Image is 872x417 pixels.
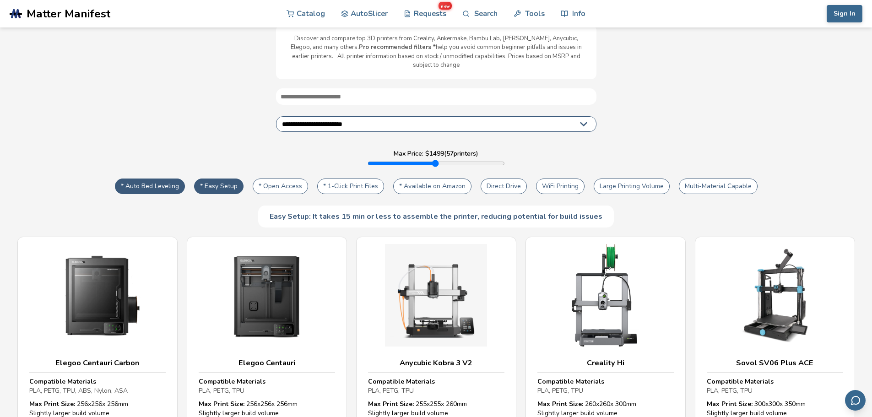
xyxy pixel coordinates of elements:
span: PLA, PETG, TPU [199,386,244,395]
button: * Easy Setup [194,179,244,194]
strong: Max Print Size: [707,400,753,408]
span: new [439,2,452,10]
button: Direct Drive [481,179,527,194]
label: Max Price: $ 1499 ( 57 printers) [394,150,478,157]
span: PLA, PETG, TPU [537,386,583,395]
span: PLA, PETG, TPU, ABS, Nylon, ASA [29,386,128,395]
h3: Sovol SV06 Plus ACE [707,358,843,368]
h3: Elegoo Centauri Carbon [29,358,166,368]
strong: Max Print Size: [199,400,244,408]
span: PLA, PETG, TPU [707,386,753,395]
button: Multi-Material Capable [679,179,758,194]
span: Matter Manifest [27,7,110,20]
h3: Creality Hi [537,358,674,368]
div: Easy Setup: It takes 15 min or less to assemble the printer, reducing potential for build issues [258,206,614,227]
strong: Compatible Materials [368,377,435,386]
strong: Max Print Size: [368,400,414,408]
button: WiFi Printing [536,179,585,194]
strong: Max Print Size: [29,400,75,408]
button: Sign In [827,5,862,22]
strong: Compatible Materials [199,377,265,386]
p: Discover and compare top 3D printers from Creality, Ankermake, Bambu Lab, [PERSON_NAME], Anycubic... [285,34,587,70]
strong: Compatible Materials [707,377,774,386]
b: Pro recommended filters * [359,43,436,51]
span: PLA, PETG, TPU [368,386,414,395]
button: Send feedback via email [845,390,866,411]
button: * Open Access [253,179,308,194]
button: * Auto Bed Leveling [115,179,185,194]
strong: Max Print Size: [537,400,583,408]
strong: Compatible Materials [537,377,604,386]
button: * Available on Amazon [393,179,471,194]
button: Large Printing Volume [594,179,670,194]
button: * 1-Click Print Files [317,179,384,194]
h3: Anycubic Kobra 3 V2 [368,358,504,368]
strong: Compatible Materials [29,377,96,386]
h3: Elegoo Centauri [199,358,335,368]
